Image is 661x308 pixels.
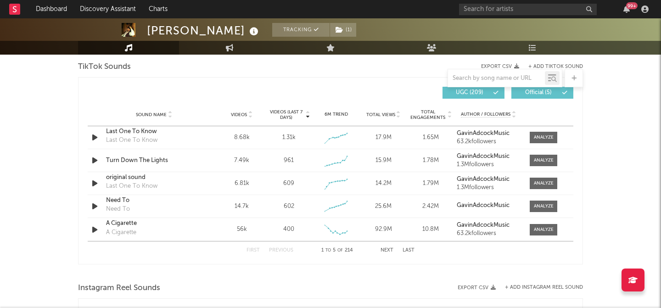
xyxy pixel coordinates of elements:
[220,202,263,211] div: 14.7k
[457,176,521,183] a: GavinAdcockMusic
[220,156,263,165] div: 7.49k
[505,285,583,290] button: + Add Instagram Reel Sound
[312,245,362,256] div: 1 5 214
[337,248,343,252] span: of
[283,225,294,234] div: 400
[496,285,583,290] div: + Add Instagram Reel Sound
[147,23,261,38] div: [PERSON_NAME]
[457,202,521,209] a: GavinAdcockMusic
[78,62,131,73] span: TikTok Sounds
[457,202,510,208] strong: GavinAdcockMusic
[448,75,545,82] input: Search by song name or URL
[517,90,560,95] span: Official ( 5 )
[106,219,202,228] a: A Cigarette
[519,64,583,69] button: + Add TikTok Sound
[362,179,405,188] div: 14.2M
[623,6,630,13] button: 99+
[136,112,167,118] span: Sound Name
[409,179,452,188] div: 1.79M
[511,87,573,99] button: Official(5)
[220,179,263,188] div: 6.81k
[457,222,510,228] strong: GavinAdcockMusic
[330,23,357,37] span: ( 1 )
[481,64,519,69] button: Export CSV
[459,4,597,15] input: Search for artists
[528,64,583,69] button: + Add TikTok Sound
[106,205,130,214] div: Need To
[325,248,331,252] span: to
[106,196,202,205] a: Need To
[315,111,358,118] div: 6M Trend
[330,23,356,37] button: (1)
[381,248,393,253] button: Next
[461,112,510,118] span: Author / Followers
[457,222,521,229] a: GavinAdcockMusic
[409,202,452,211] div: 2.42M
[409,225,452,234] div: 10.8M
[78,283,160,294] span: Instagram Reel Sounds
[362,133,405,142] div: 17.9M
[457,230,521,237] div: 63.2k followers
[457,130,521,137] a: GavinAdcockMusic
[362,156,405,165] div: 15.9M
[106,173,202,182] a: original sound
[457,153,521,160] a: GavinAdcockMusic
[269,248,293,253] button: Previous
[106,182,157,191] div: Last One To Know
[283,179,294,188] div: 609
[272,23,330,37] button: Tracking
[246,248,260,253] button: First
[106,156,202,165] a: Turn Down The Lights
[409,133,452,142] div: 1.65M
[443,87,504,99] button: UGC(209)
[457,130,510,136] strong: GavinAdcockMusic
[366,112,395,118] span: Total Views
[268,109,305,120] span: Videos (last 7 days)
[106,127,202,136] a: Last One To Know
[448,90,491,95] span: UGC ( 209 )
[457,185,521,191] div: 1.3M followers
[626,2,638,9] div: 99 +
[403,248,415,253] button: Last
[220,225,263,234] div: 56k
[457,176,510,182] strong: GavinAdcockMusic
[409,109,447,120] span: Total Engagements
[106,228,136,237] div: A Cigarette
[282,133,296,142] div: 1.31k
[409,156,452,165] div: 1.78M
[457,153,510,159] strong: GavinAdcockMusic
[457,139,521,145] div: 63.2k followers
[231,112,247,118] span: Videos
[457,162,521,168] div: 1.3M followers
[284,202,294,211] div: 602
[284,156,294,165] div: 961
[362,202,405,211] div: 25.6M
[220,133,263,142] div: 8.68k
[458,285,496,291] button: Export CSV
[106,136,157,145] div: Last One To Know
[362,225,405,234] div: 92.9M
